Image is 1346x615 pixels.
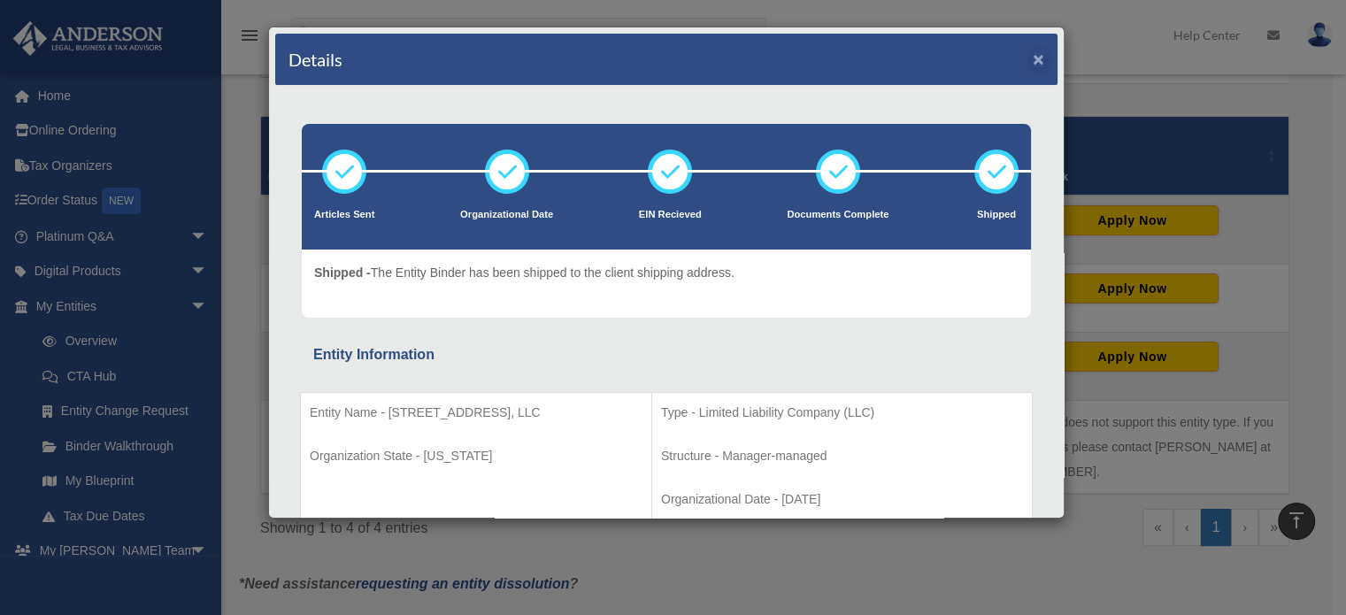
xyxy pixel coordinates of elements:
[310,402,642,424] p: Entity Name - [STREET_ADDRESS], LLC
[310,445,642,467] p: Organization State - [US_STATE]
[787,206,888,224] p: Documents Complete
[314,206,374,224] p: Articles Sent
[639,206,702,224] p: EIN Recieved
[661,488,1023,511] p: Organizational Date - [DATE]
[288,47,342,72] h4: Details
[313,342,1019,367] div: Entity Information
[314,265,371,280] span: Shipped -
[1033,50,1044,68] button: ×
[314,262,735,284] p: The Entity Binder has been shipped to the client shipping address.
[661,402,1023,424] p: Type - Limited Liability Company (LLC)
[460,206,553,224] p: Organizational Date
[974,206,1019,224] p: Shipped
[661,445,1023,467] p: Structure - Manager-managed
